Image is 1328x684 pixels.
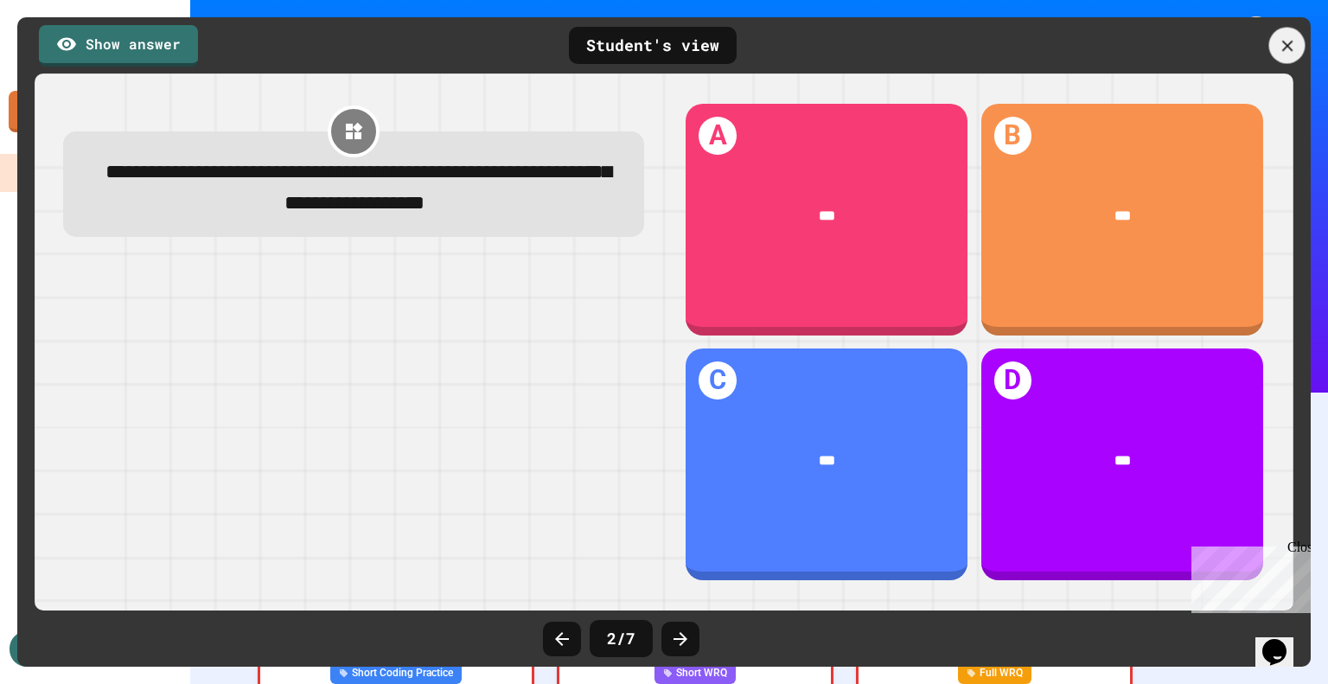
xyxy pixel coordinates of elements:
iframe: chat widget [1255,615,1311,667]
div: Chat with us now!Close [7,7,119,110]
div: Student's view [569,27,737,64]
a: Show answer [39,25,198,67]
h1: A [699,117,736,154]
h1: D [994,361,1031,399]
h1: C [699,361,736,399]
iframe: chat widget [1184,540,1311,613]
div: 2 / 7 [590,620,653,657]
h1: B [994,117,1031,154]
